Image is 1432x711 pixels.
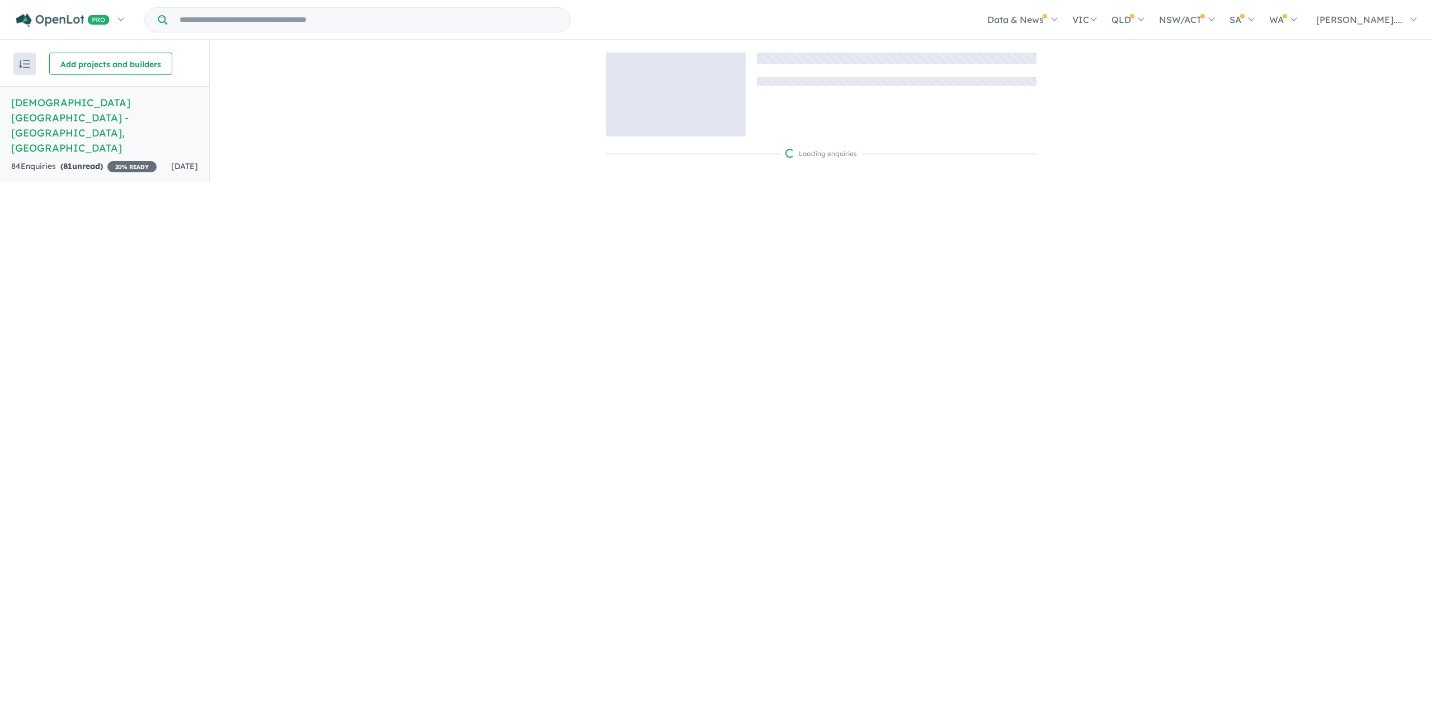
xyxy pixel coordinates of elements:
img: sort.svg [19,60,30,68]
strong: ( unread) [60,161,103,171]
h5: [DEMOGRAPHIC_DATA][GEOGRAPHIC_DATA] - [GEOGRAPHIC_DATA] , [GEOGRAPHIC_DATA] [11,95,198,156]
button: Add projects and builders [49,53,172,75]
input: Try estate name, suburb, builder or developer [169,8,568,32]
div: Loading enquiries [785,148,857,159]
span: [DATE] [171,161,198,171]
span: [PERSON_NAME].... [1316,14,1402,25]
div: 84 Enquir ies [11,160,157,173]
span: 81 [63,161,72,171]
span: 20 % READY [107,161,157,172]
img: Openlot PRO Logo White [16,13,110,27]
